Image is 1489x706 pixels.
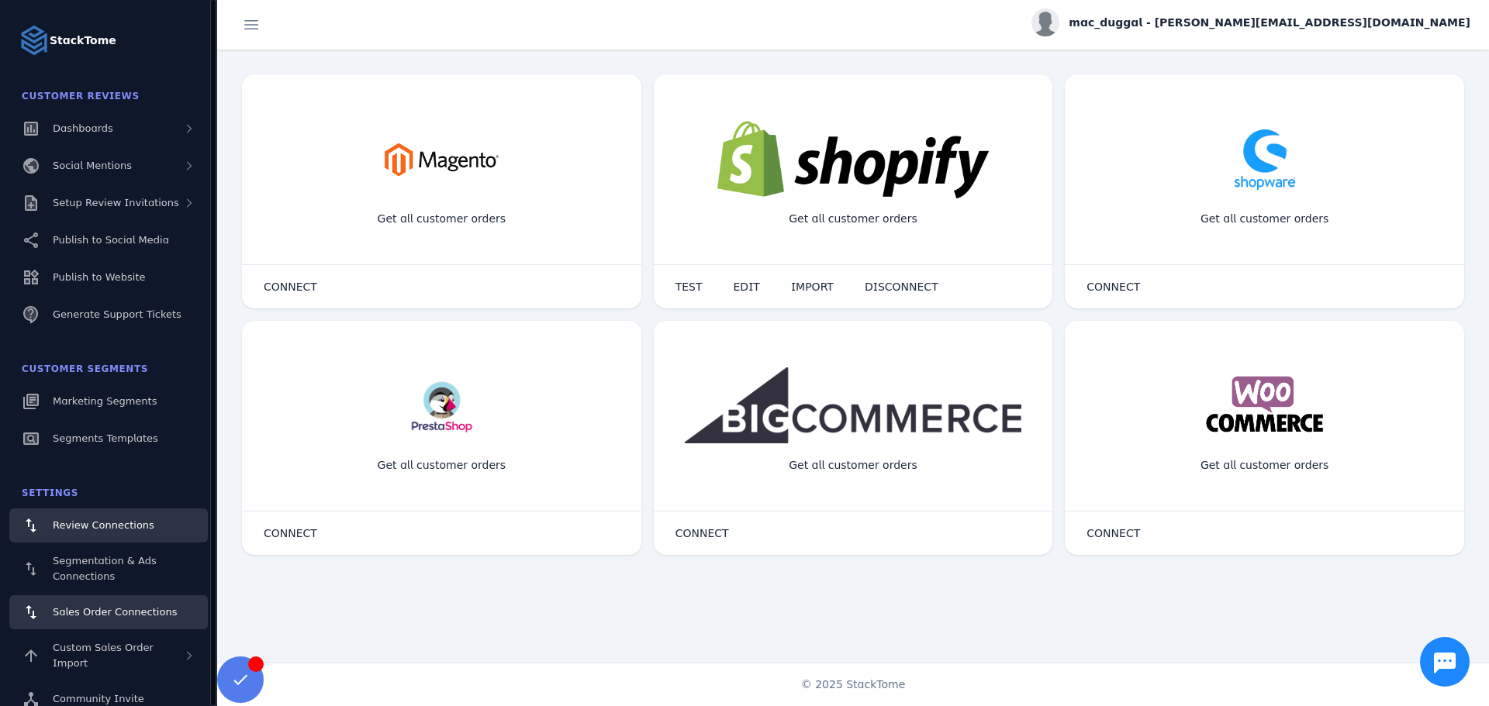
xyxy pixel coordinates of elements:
img: Logo image [19,25,50,56]
button: CONNECT [248,271,333,302]
span: CONNECT [1087,281,1140,292]
a: Review Connections [9,508,208,542]
span: mac_duggal - [PERSON_NAME][EMAIL_ADDRESS][DOMAIN_NAME] [1069,15,1470,31]
div: Get all customer orders [1188,198,1342,239]
button: CONNECT [660,518,744,549]
div: Get all customer orders [776,198,930,239]
span: Sales Order Connections [53,606,177,618]
span: EDIT [734,281,760,292]
span: Setup Review Invitations [53,197,179,208]
span: Generate Support Tickets [53,308,181,320]
span: © 2025 StackTome [801,677,906,693]
div: Get all customer orders [776,445,930,486]
div: Get all customer orders [365,198,519,239]
span: TEST [675,281,703,292]
img: shopware.png [1226,121,1304,198]
span: Segmentation & Ads Connections [53,555,157,582]
span: Settings [22,487,78,498]
img: bigcommerce.png [685,367,1022,443]
img: woocommerce.png [1201,367,1328,445]
button: CONNECT [248,518,333,549]
span: CONNECT [264,281,317,292]
div: Get all customer orders [1188,445,1342,486]
button: CONNECT [1071,518,1156,549]
img: prestashop.png [406,367,477,445]
span: CONNECT [1087,528,1140,539]
button: mac_duggal - [PERSON_NAME][EMAIL_ADDRESS][DOMAIN_NAME] [1031,9,1470,36]
img: magento.png [364,121,519,198]
span: Customer Segments [22,363,148,374]
span: Segments Templates [53,432,158,444]
button: TEST [660,271,718,302]
span: IMPORT [791,281,834,292]
a: Marketing Segments [9,384,208,418]
a: Sales Order Connections [9,595,208,629]
span: Publish to Social Media [53,234,169,246]
a: Segmentation & Ads Connections [9,546,208,592]
span: Community Invite [53,693,144,704]
span: Review Connections [53,519,154,531]
a: Publish to Website [9,260,208,294]
button: CONNECT [1071,271,1156,302]
button: IMPORT [776,271,849,302]
span: Publish to Website [53,271,145,283]
span: DISCONNECT [865,281,938,292]
span: CONNECT [675,528,729,539]
button: DISCONNECT [849,271,954,302]
span: Dashboards [53,122,113,134]
span: Marketing Segments [53,395,157,407]
img: profile.jpg [1031,9,1059,36]
span: Customer Reviews [22,91,140,102]
img: shopify.png [717,121,989,198]
a: Segments Templates [9,422,208,456]
span: CONNECT [264,528,317,539]
div: Get all customer orders [365,445,519,486]
strong: StackTome [50,33,116,49]
span: Social Mentions [53,160,132,171]
button: EDIT [718,271,776,302]
span: Custom Sales Order Import [53,642,154,669]
a: Publish to Social Media [9,223,208,257]
a: Generate Support Tickets [9,298,208,332]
